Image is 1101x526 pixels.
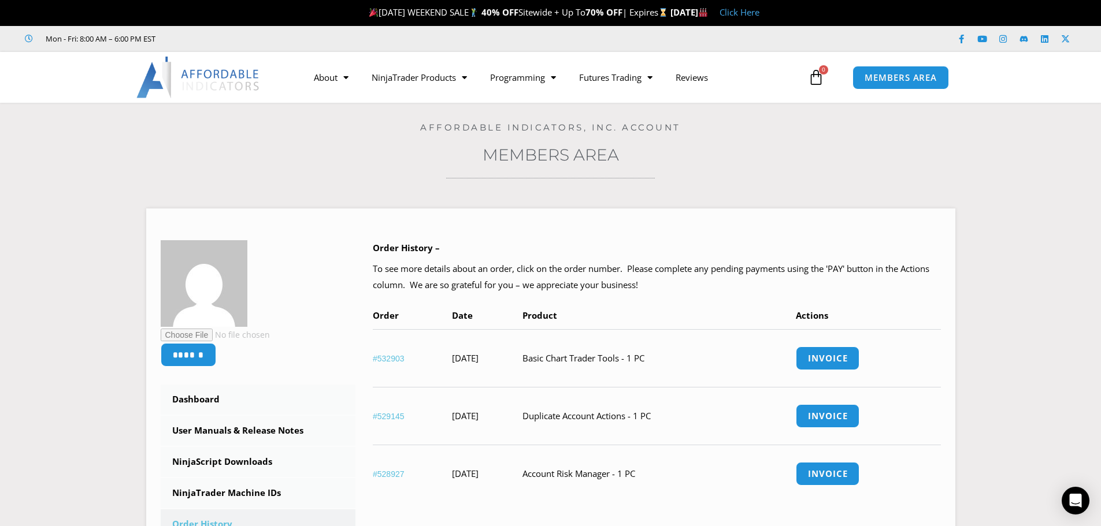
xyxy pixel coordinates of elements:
time: [DATE] [452,468,479,479]
strong: 40% OFF [481,6,518,18]
img: LogoAI | Affordable Indicators – NinjaTrader [136,57,261,98]
span: MEMBERS AREA [865,73,937,82]
a: Invoice order number 532903 [796,346,859,370]
iframe: Customer reviews powered by Trustpilot [172,33,345,44]
span: Actions [796,309,828,321]
a: Invoice order number 529145 [796,404,859,428]
b: Order History – [373,242,440,253]
img: 8e7f2c743b704cb7672e391a7ec462e8dcf20de0750573648a35e0574dca9a8b [161,240,247,327]
a: Members Area [483,145,619,165]
img: 🎉 [369,8,378,17]
time: [DATE] [452,410,479,421]
strong: [DATE] [670,6,708,18]
a: NinjaTrader Products [360,64,479,91]
img: 🏭 [699,8,707,17]
a: NinjaScript Downloads [161,447,356,477]
span: Order [373,309,399,321]
a: MEMBERS AREA [852,66,949,89]
a: Dashboard [161,385,356,415]
a: 0 [791,61,841,94]
a: Futures Trading [568,64,664,91]
strong: 70% OFF [585,6,622,18]
td: Duplicate Account Actions - 1 PC [522,387,796,445]
p: To see more details about an order, click on the order number. Please complete any pending paymen... [373,261,941,293]
a: User Manuals & Release Notes [161,416,356,446]
a: View order number 532903 [373,354,405,363]
img: ⌛ [659,8,668,17]
a: Programming [479,64,568,91]
a: Reviews [664,64,720,91]
span: Mon - Fri: 8:00 AM – 6:00 PM EST [43,32,155,46]
a: Click Here [720,6,759,18]
a: NinjaTrader Machine IDs [161,478,356,508]
img: 🏌️‍♂️ [469,8,478,17]
time: [DATE] [452,352,479,364]
a: View order number 529145 [373,412,405,421]
a: Affordable Indicators, Inc. Account [420,122,681,133]
span: Product [522,309,557,321]
a: About [302,64,360,91]
span: Date [452,309,473,321]
a: View order number 528927 [373,469,405,479]
td: Account Risk Manager - 1 PC [522,445,796,502]
div: Open Intercom Messenger [1062,487,1089,514]
span: 0 [819,65,828,74]
nav: Menu [302,64,805,91]
span: [DATE] WEEKEND SALE Sitewide + Up To | Expires [366,6,670,18]
td: Basic Chart Trader Tools - 1 PC [522,329,796,387]
a: Invoice order number 528927 [796,462,859,486]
